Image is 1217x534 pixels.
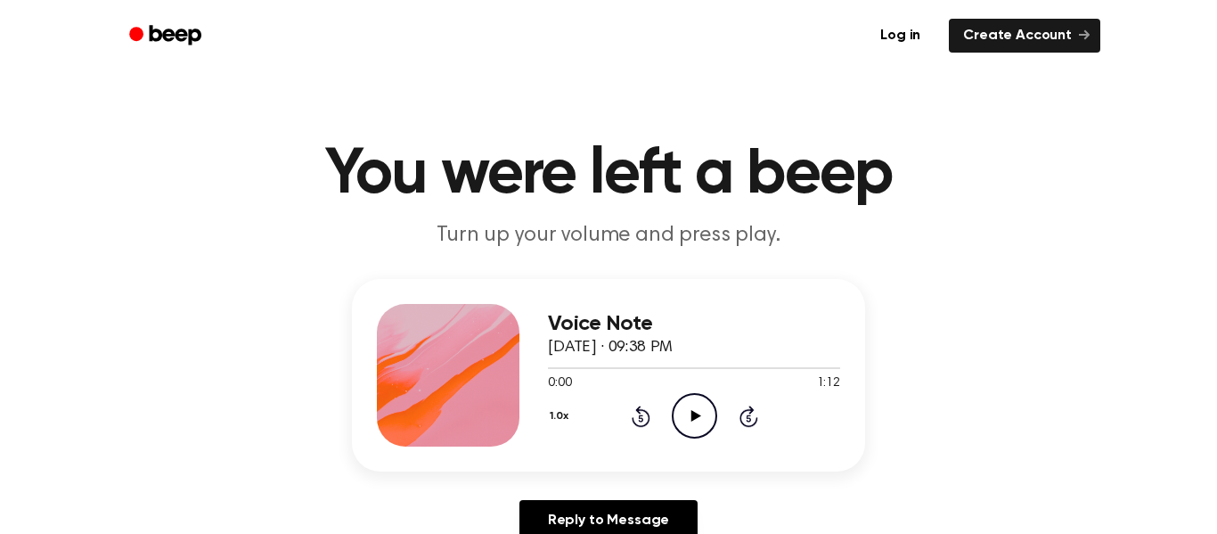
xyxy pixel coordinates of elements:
h1: You were left a beep [152,143,1065,207]
span: 1:12 [817,374,840,393]
h3: Voice Note [548,312,840,336]
button: 1.0x [548,401,575,431]
span: [DATE] · 09:38 PM [548,340,673,356]
p: Turn up your volume and press play. [266,221,951,251]
a: Create Account [949,19,1100,53]
a: Beep [117,19,217,53]
a: Log in [862,15,938,56]
span: 0:00 [548,374,571,393]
